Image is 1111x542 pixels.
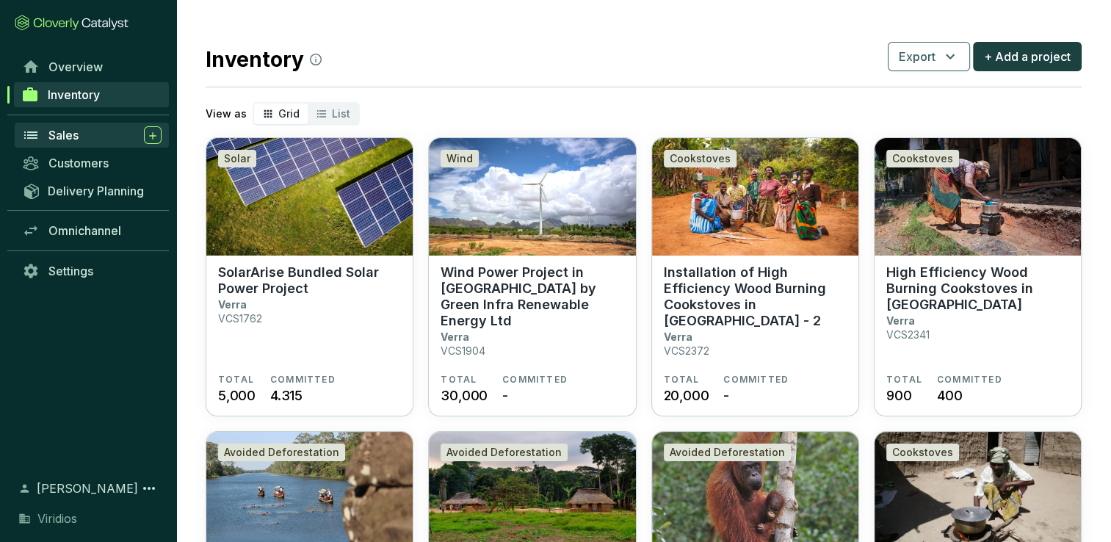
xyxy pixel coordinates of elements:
[899,48,936,65] span: Export
[206,138,413,256] img: SolarArise Bundled Solar Power Project
[253,102,360,126] div: segmented control
[206,44,322,75] h2: Inventory
[37,510,77,527] span: Viridios
[984,48,1071,65] span: + Add a project
[218,374,254,386] span: TOTAL
[441,386,488,405] span: 30,000
[723,386,729,405] span: -
[886,264,1069,313] p: High Efficiency Wood Burning Cookstoves in [GEOGRAPHIC_DATA]
[48,223,121,238] span: Omnichannel
[14,82,169,107] a: Inventory
[15,151,169,176] a: Customers
[332,107,350,120] span: List
[651,137,859,416] a: Installation of High Efficiency Wood Burning Cookstoves in Malawi - 2CookstovesInstallation of Hi...
[886,374,922,386] span: TOTAL
[441,150,479,167] div: Wind
[218,150,256,167] div: Solar
[664,374,700,386] span: TOTAL
[664,386,709,405] span: 20,000
[48,87,100,102] span: Inventory
[48,128,79,142] span: Sales
[888,42,970,71] button: Export
[15,259,169,283] a: Settings
[206,106,247,121] p: View as
[886,314,915,327] p: Verra
[48,156,109,170] span: Customers
[48,184,144,198] span: Delivery Planning
[441,344,485,357] p: VCS1904
[37,480,138,497] span: [PERSON_NAME]
[218,298,247,311] p: Verra
[723,374,789,386] span: COMMITTED
[886,150,959,167] div: Cookstoves
[886,328,930,341] p: VCS2341
[441,330,469,343] p: Verra
[875,138,1081,256] img: High Efficiency Wood Burning Cookstoves in Zimbabwe
[428,137,636,416] a: Wind Power Project in Tamil Nadu by Green Infra Renewable Energy LtdWindWind Power Project in [GE...
[15,218,169,243] a: Omnichannel
[441,444,568,461] div: Avoided Deforestation
[218,386,256,405] span: 5,000
[270,374,336,386] span: COMMITTED
[441,264,623,329] p: Wind Power Project in [GEOGRAPHIC_DATA] by Green Infra Renewable Energy Ltd
[652,138,858,256] img: Installation of High Efficiency Wood Burning Cookstoves in Malawi - 2
[664,344,709,357] p: VCS2372
[15,178,169,203] a: Delivery Planning
[278,107,300,120] span: Grid
[206,137,413,416] a: SolarArise Bundled Solar Power ProjectSolarSolarArise Bundled Solar Power ProjectVerraVCS1762TOTA...
[15,123,169,148] a: Sales
[218,444,345,461] div: Avoided Deforestation
[502,374,568,386] span: COMMITTED
[48,264,93,278] span: Settings
[874,137,1082,416] a: High Efficiency Wood Burning Cookstoves in ZimbabweCookstovesHigh Efficiency Wood Burning Cooksto...
[429,138,635,256] img: Wind Power Project in Tamil Nadu by Green Infra Renewable Energy Ltd
[973,42,1082,71] button: + Add a project
[502,386,508,405] span: -
[937,386,962,405] span: 400
[441,374,477,386] span: TOTAL
[218,264,401,297] p: SolarArise Bundled Solar Power Project
[664,330,692,343] p: Verra
[15,54,169,79] a: Overview
[270,386,303,405] span: 4.315
[48,59,103,74] span: Overview
[886,444,959,461] div: Cookstoves
[937,374,1002,386] span: COMMITTED
[664,444,791,461] div: Avoided Deforestation
[664,264,847,329] p: Installation of High Efficiency Wood Burning Cookstoves in [GEOGRAPHIC_DATA] - 2
[664,150,737,167] div: Cookstoves
[886,386,911,405] span: 900
[218,312,262,325] p: VCS1762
